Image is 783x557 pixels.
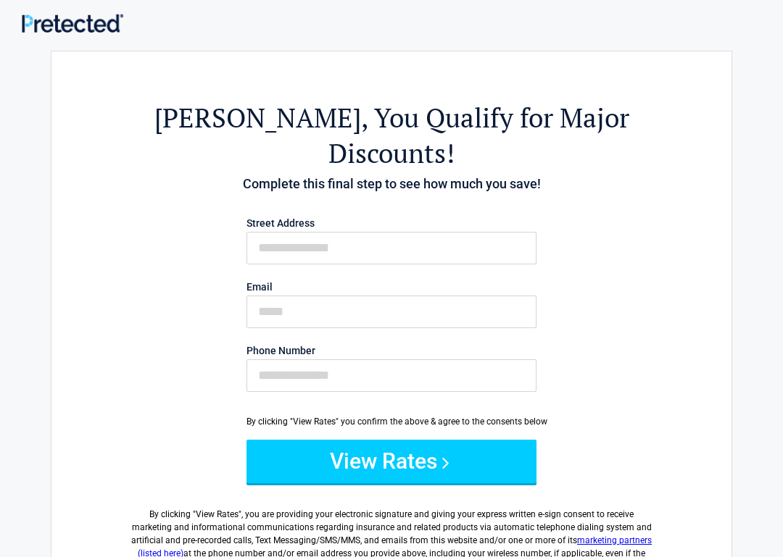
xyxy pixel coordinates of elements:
[246,415,536,428] div: By clicking "View Rates" you confirm the above & agree to the consents below
[131,175,652,193] h4: Complete this final step to see how much you save!
[246,345,536,356] label: Phone Number
[131,100,652,171] h2: , You Qualify for Major Discounts!
[154,100,361,135] span: [PERSON_NAME]
[246,440,536,483] button: View Rates
[196,509,239,519] span: View Rates
[22,14,123,32] img: Main Logo
[246,282,536,292] label: Email
[246,218,536,228] label: Street Address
